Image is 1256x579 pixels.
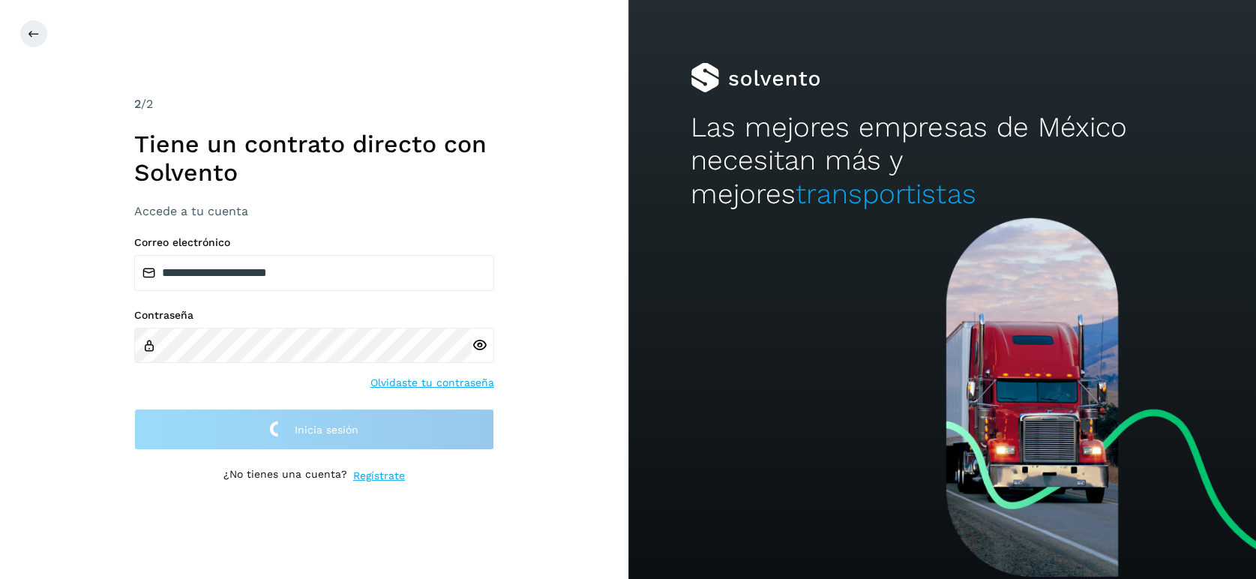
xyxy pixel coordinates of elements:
h1: Tiene un contrato directo con Solvento [134,130,494,187]
span: 2 [134,97,141,111]
span: transportistas [796,178,976,210]
button: Inicia sesión [134,409,494,450]
div: /2 [134,95,494,113]
h3: Accede a tu cuenta [134,204,494,218]
p: ¿No tienes una cuenta? [223,468,347,484]
a: Olvidaste tu contraseña [370,375,494,391]
label: Contraseña [134,309,494,322]
label: Correo electrónico [134,236,494,249]
h2: Las mejores empresas de México necesitan más y mejores [691,111,1193,211]
span: Inicia sesión [295,424,358,435]
a: Regístrate [353,468,405,484]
